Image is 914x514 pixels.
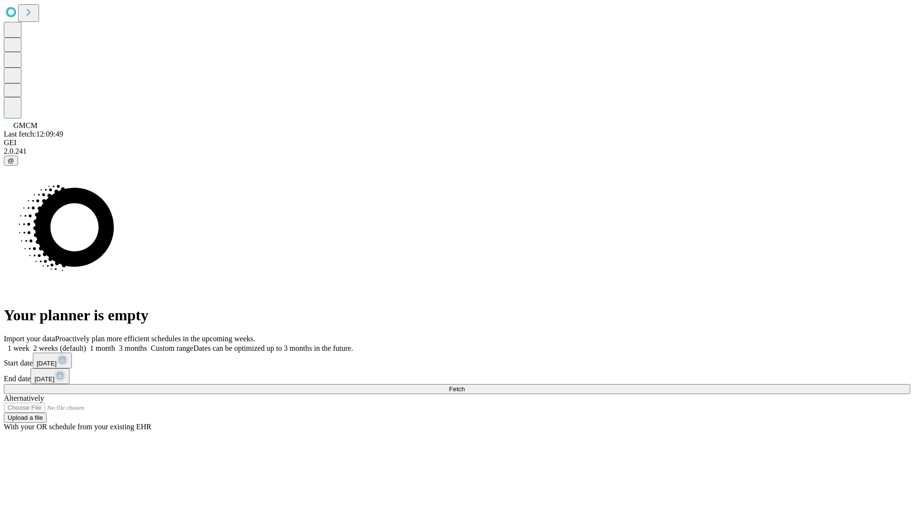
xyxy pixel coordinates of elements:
[4,368,910,384] div: End date
[193,344,353,352] span: Dates can be optimized up to 3 months in the future.
[8,157,14,164] span: @
[8,344,30,352] span: 1 week
[4,147,910,156] div: 2.0.241
[4,384,910,394] button: Fetch
[33,344,86,352] span: 2 weeks (default)
[30,368,70,384] button: [DATE]
[151,344,193,352] span: Custom range
[4,138,910,147] div: GEI
[13,121,38,129] span: GMCM
[4,130,63,138] span: Last fetch: 12:09:49
[4,353,910,368] div: Start date
[4,423,151,431] span: With your OR schedule from your existing EHR
[119,344,147,352] span: 3 months
[33,353,72,368] button: [DATE]
[34,376,54,383] span: [DATE]
[4,306,910,324] h1: Your planner is empty
[55,335,255,343] span: Proactively plan more efficient schedules in the upcoming weeks.
[4,156,18,166] button: @
[4,413,47,423] button: Upload a file
[4,394,44,402] span: Alternatively
[37,360,57,367] span: [DATE]
[449,385,465,393] span: Fetch
[90,344,115,352] span: 1 month
[4,335,55,343] span: Import your data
